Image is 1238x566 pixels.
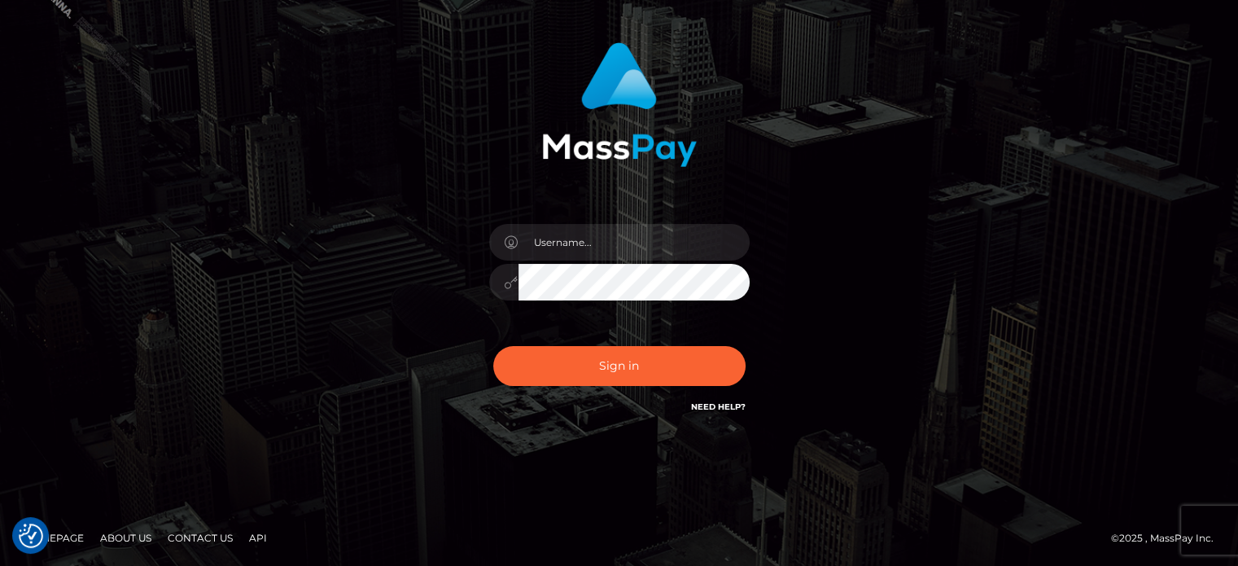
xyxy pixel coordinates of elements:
[518,224,750,261] input: Username...
[18,525,90,551] a: Homepage
[19,524,43,548] button: Consent Preferences
[161,525,239,551] a: Contact Us
[1111,529,1226,547] div: © 2025 , MassPay Inc.
[493,346,746,386] button: Sign in
[94,525,158,551] a: About Us
[243,525,273,551] a: API
[542,42,697,167] img: MassPay Login
[19,524,43,548] img: Revisit consent button
[691,401,746,412] a: Need Help?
